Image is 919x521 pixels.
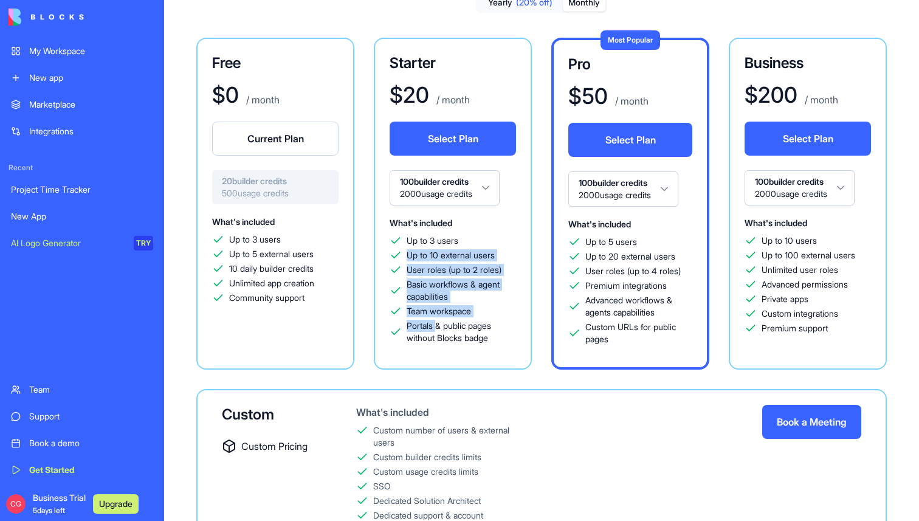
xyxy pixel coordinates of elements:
div: New app [29,72,153,84]
button: Select Plan [745,122,871,156]
span: Up to 3 users [407,235,458,247]
h1: $ 200 [745,83,797,107]
span: Unlimited user roles [762,264,838,276]
span: 500 usage credits [222,187,329,199]
div: Custom builder credits limits [373,451,481,463]
span: 5 days left [33,506,65,515]
p: / month [244,92,280,107]
button: Select Plan [568,123,692,157]
span: Up to 5 users [585,236,637,248]
button: Book a Meeting [762,405,861,439]
div: Get Started [29,464,153,476]
span: Premium support [762,322,828,334]
div: Support [29,410,153,423]
button: Upgrade [93,494,139,514]
div: Marketplace [29,98,153,111]
span: Portals & public pages without Blocks badge [407,320,516,344]
span: Unlimited app creation [229,277,314,289]
a: My Workspace [4,39,160,63]
span: What's included [568,219,631,229]
div: My Workspace [29,45,153,57]
span: Up to 3 users [229,233,281,246]
span: Business Trial [33,492,86,516]
p: / month [613,94,649,108]
span: Custom URLs for public pages [585,321,692,345]
div: Custom number of users & external users [373,424,526,449]
a: Book a demo [4,431,160,455]
div: Integrations [29,125,153,137]
a: Team [4,378,160,402]
span: 10 daily builder credits [229,263,314,275]
span: Custom Pricing [241,439,308,454]
a: Support [4,404,160,429]
div: New App [11,210,153,223]
span: Up to 5 external users [229,248,314,260]
span: Most Popular [608,35,653,44]
a: New App [4,204,160,229]
div: SSO [373,480,391,492]
div: AI Logo Generator [11,237,125,249]
span: Community support [229,292,305,304]
span: What's included [390,218,452,228]
span: User roles (up to 4 roles) [585,265,681,277]
div: Project Time Tracker [11,184,153,196]
span: Private apps [762,293,808,305]
div: Book a demo [29,437,153,449]
span: Advanced permissions [762,278,848,291]
div: TRY [134,236,153,250]
h3: Starter [390,53,516,73]
span: CG [6,494,26,514]
div: Team [29,384,153,396]
a: Integrations [4,119,160,143]
p: / month [434,92,470,107]
p: / month [802,92,838,107]
a: Marketplace [4,92,160,117]
div: Custom usage credits limits [373,466,478,478]
a: Project Time Tracker [4,178,160,202]
span: Up to 10 external users [407,249,495,261]
h3: Free [212,53,339,73]
a: AI Logo GeneratorTRY [4,231,160,255]
span: Up to 10 users [762,235,817,247]
div: Dedicated Solution Architect [373,495,481,507]
div: Custom [222,405,317,424]
span: Basic workflows & agent capabilities [407,278,516,303]
a: Get Started [4,458,160,482]
h1: $ 50 [568,84,608,108]
a: New app [4,66,160,90]
button: Current Plan [212,122,339,156]
img: logo [9,9,84,26]
span: Recent [4,163,160,173]
h1: $ 0 [212,83,239,107]
span: Up to 20 external users [585,250,675,263]
span: 20 builder credits [222,175,329,187]
span: Team workspace [407,305,471,317]
span: Premium integrations [585,280,667,292]
span: What's included [212,216,275,227]
button: Select Plan [390,122,516,156]
h3: Pro [568,55,692,74]
div: What's included [356,405,526,419]
h1: $ 20 [390,83,429,107]
span: User roles (up to 2 roles) [407,264,501,276]
h3: Business [745,53,871,73]
span: Up to 100 external users [762,249,855,261]
span: What's included [745,218,807,228]
span: Custom integrations [762,308,838,320]
span: Advanced workflows & agents capabilities [585,294,692,319]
